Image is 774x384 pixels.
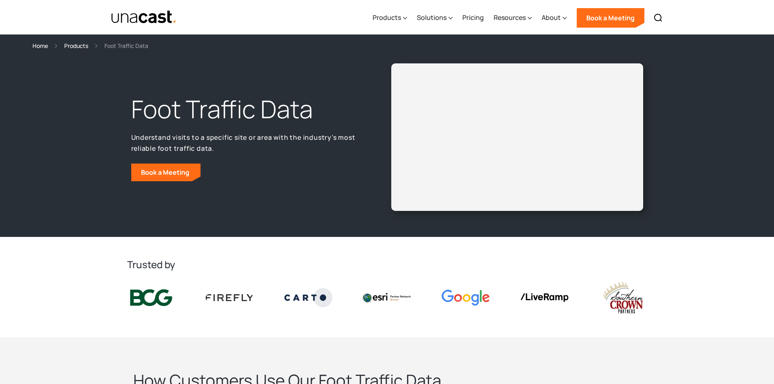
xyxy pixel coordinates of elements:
[33,41,48,50] a: Home
[131,132,361,154] p: Understand visits to a specific site or area with the industry’s most reliable foot traffic data.
[494,1,532,35] div: Resources
[363,293,411,302] img: Esri logo
[104,41,148,50] div: Foot Traffic Data
[127,258,647,271] h2: Trusted by
[131,163,201,181] a: Book a Meeting
[373,13,401,22] div: Products
[577,8,644,28] a: Book a Meeting
[494,13,526,22] div: Resources
[206,294,254,301] img: Firefly Advertising logo
[542,13,561,22] div: About
[111,10,177,24] img: Unacast text logo
[111,10,177,24] a: home
[653,13,663,23] img: Search icon
[131,93,361,126] h1: Foot Traffic Data
[373,1,407,35] div: Products
[284,288,332,307] img: Carto logo
[462,1,484,35] a: Pricing
[442,290,490,306] img: Google logo
[520,293,568,302] img: liveramp logo
[417,1,453,35] div: Solutions
[127,288,175,308] img: BCG logo
[599,281,647,315] img: southern crown logo
[64,41,88,50] a: Products
[398,70,637,204] iframe: Unacast - European Vaccines v2
[542,1,567,35] div: About
[417,13,447,22] div: Solutions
